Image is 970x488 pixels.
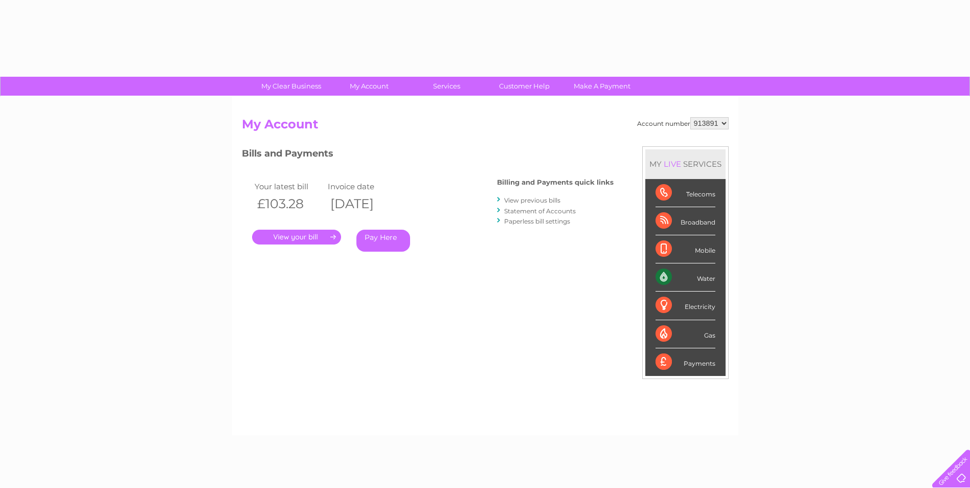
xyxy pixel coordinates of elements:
[645,149,726,179] div: MY SERVICES
[325,180,399,193] td: Invoice date
[662,159,683,169] div: LIVE
[656,235,715,263] div: Mobile
[504,217,570,225] a: Paperless bill settings
[252,230,341,245] a: .
[404,77,489,96] a: Services
[249,77,333,96] a: My Clear Business
[497,179,614,186] h4: Billing and Payments quick links
[656,263,715,292] div: Water
[327,77,411,96] a: My Account
[504,207,576,215] a: Statement of Accounts
[325,193,399,214] th: [DATE]
[560,77,644,96] a: Make A Payment
[242,146,614,164] h3: Bills and Payments
[656,179,715,207] div: Telecoms
[242,117,729,137] h2: My Account
[252,193,326,214] th: £103.28
[656,207,715,235] div: Broadband
[482,77,567,96] a: Customer Help
[637,117,729,129] div: Account number
[656,320,715,348] div: Gas
[504,196,560,204] a: View previous bills
[656,348,715,376] div: Payments
[656,292,715,320] div: Electricity
[252,180,326,193] td: Your latest bill
[356,230,410,252] a: Pay Here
